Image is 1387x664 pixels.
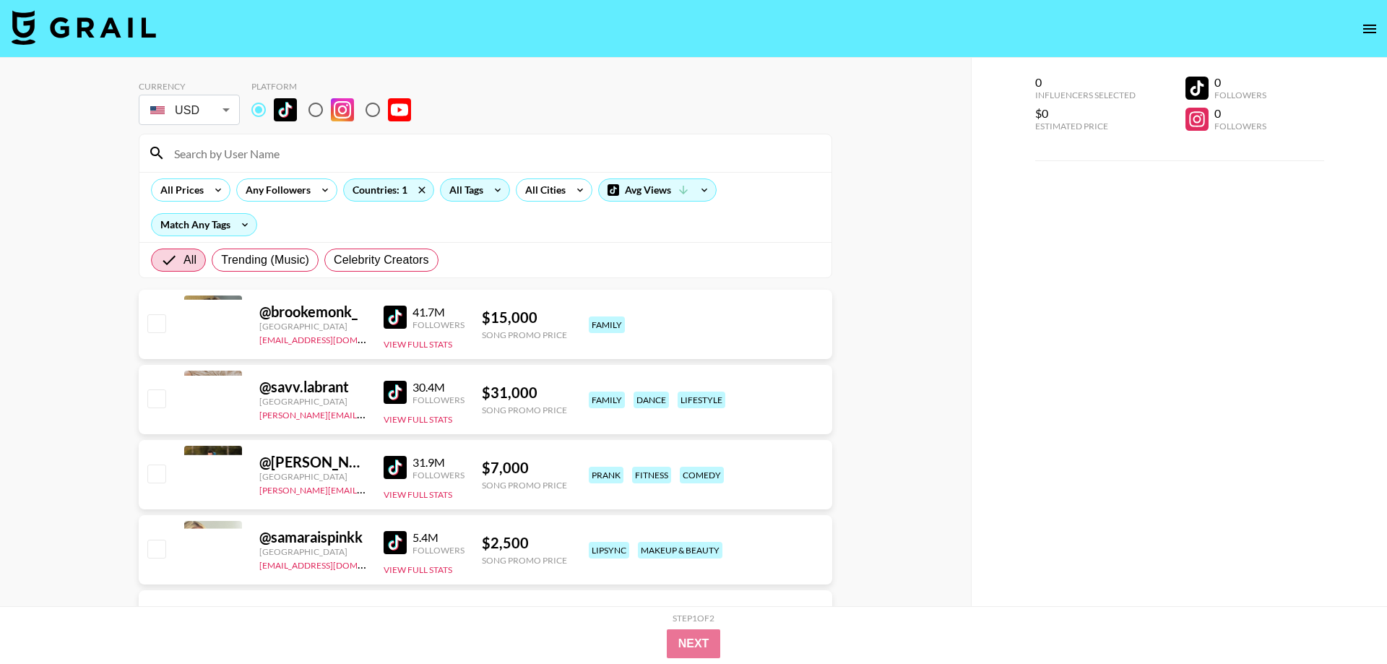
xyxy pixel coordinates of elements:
img: YouTube [388,98,411,121]
img: TikTok [384,306,407,329]
div: family [589,392,625,408]
a: [EMAIL_ADDRESS][DOMAIN_NAME] [259,557,405,571]
div: lipsync [589,542,629,559]
img: TikTok [384,531,407,554]
span: All [183,251,196,269]
div: Followers [412,319,465,330]
div: Followers [412,394,465,405]
div: comedy [680,467,724,483]
button: View Full Stats [384,414,452,425]
div: Step 1 of 2 [673,613,714,624]
div: 30.4M [412,380,465,394]
div: USD [142,98,237,123]
div: All Cities [517,179,569,201]
div: [GEOGRAPHIC_DATA] [259,396,366,407]
div: 41.7M [412,305,465,319]
img: TikTok [384,381,407,404]
a: [PERSON_NAME][EMAIL_ADDRESS][DOMAIN_NAME] [259,407,473,421]
div: Song Promo Price [482,405,567,415]
div: $ 31,000 [482,384,567,402]
div: Followers [412,545,465,556]
div: makeup & beauty [638,542,722,559]
div: @ brookemonk_ [259,303,366,321]
div: 0 [1214,75,1266,90]
div: 31.9M [412,455,465,470]
div: $0 [1035,106,1136,121]
img: Instagram [331,98,354,121]
button: open drawer [1355,14,1384,43]
img: Grail Talent [12,10,156,45]
div: Match Any Tags [152,214,256,236]
div: @ savv.labrant [259,378,366,396]
div: [GEOGRAPHIC_DATA] [259,471,366,482]
div: @ carlhoos_ [259,603,366,621]
div: dance [634,392,669,408]
div: 5.4M [412,530,465,545]
img: TikTok [384,456,407,479]
span: Trending (Music) [221,251,309,269]
div: $ 15,000 [482,309,567,327]
div: Platform [251,81,423,92]
div: All Tags [441,179,486,201]
button: View Full Stats [384,564,452,575]
button: View Full Stats [384,489,452,500]
div: Countries: 1 [344,179,433,201]
div: prank [589,467,623,483]
div: @ samaraispinkk [259,528,366,546]
div: Avg Views [599,179,716,201]
div: Followers [1214,90,1266,100]
div: Song Promo Price [482,555,567,566]
a: [PERSON_NAME][EMAIL_ADDRESS][DOMAIN_NAME] [259,482,473,496]
div: @ [PERSON_NAME].[PERSON_NAME] [259,453,366,471]
div: All Prices [152,179,207,201]
div: 0 [1035,75,1136,90]
button: Next [667,629,721,658]
input: Search by User Name [165,142,823,165]
div: family [589,316,625,333]
div: $ 7,000 [482,459,567,477]
div: Currency [139,81,240,92]
div: [GEOGRAPHIC_DATA] [259,321,366,332]
span: Celebrity Creators [334,251,429,269]
div: 17.2M [412,605,465,620]
div: Influencers Selected [1035,90,1136,100]
div: Estimated Price [1035,121,1136,131]
div: Followers [412,470,465,480]
iframe: Drift Widget Chat Controller [1315,592,1370,647]
a: [EMAIL_ADDRESS][DOMAIN_NAME] [259,332,405,345]
div: Song Promo Price [482,480,567,491]
div: lifestyle [678,392,725,408]
div: $ 2,500 [482,534,567,552]
div: Any Followers [237,179,314,201]
div: Followers [1214,121,1266,131]
div: [GEOGRAPHIC_DATA] [259,546,366,557]
div: Song Promo Price [482,329,567,340]
div: 0 [1214,106,1266,121]
img: TikTok [274,98,297,121]
div: fitness [632,467,671,483]
button: View Full Stats [384,339,452,350]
